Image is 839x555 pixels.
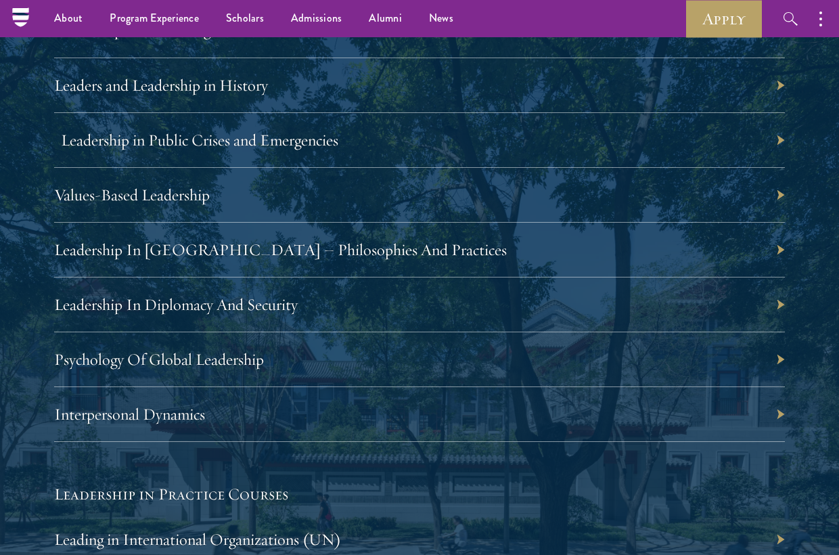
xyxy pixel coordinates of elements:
[54,349,264,370] a: Psychology Of Global Leadership
[54,185,210,205] a: Values-Based Leadership
[54,75,268,95] a: Leaders and Leadership in History
[54,240,507,260] a: Leadership In [GEOGRAPHIC_DATA] – Philosophies And Practices
[54,483,785,506] h5: Leadership in Practice Courses
[54,294,298,315] a: Leadership In Diplomacy And Security
[54,404,205,424] a: Interpersonal Dynamics
[54,529,341,550] a: Leading in International Organizations (UN)
[61,130,338,150] a: Leadership in Public Crises and Emergencies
